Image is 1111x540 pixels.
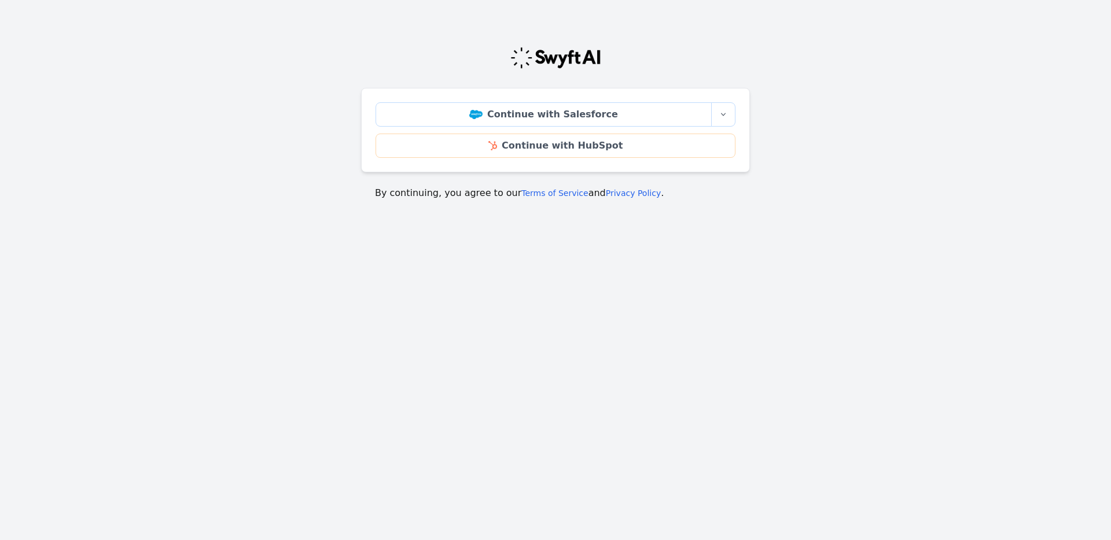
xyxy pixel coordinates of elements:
img: HubSpot [488,141,497,150]
a: Continue with Salesforce [376,102,712,127]
a: Terms of Service [521,188,588,198]
p: By continuing, you agree to our and . [375,186,736,200]
img: Swyft Logo [510,46,601,69]
img: Salesforce [469,110,483,119]
a: Continue with HubSpot [376,134,735,158]
a: Privacy Policy [606,188,661,198]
